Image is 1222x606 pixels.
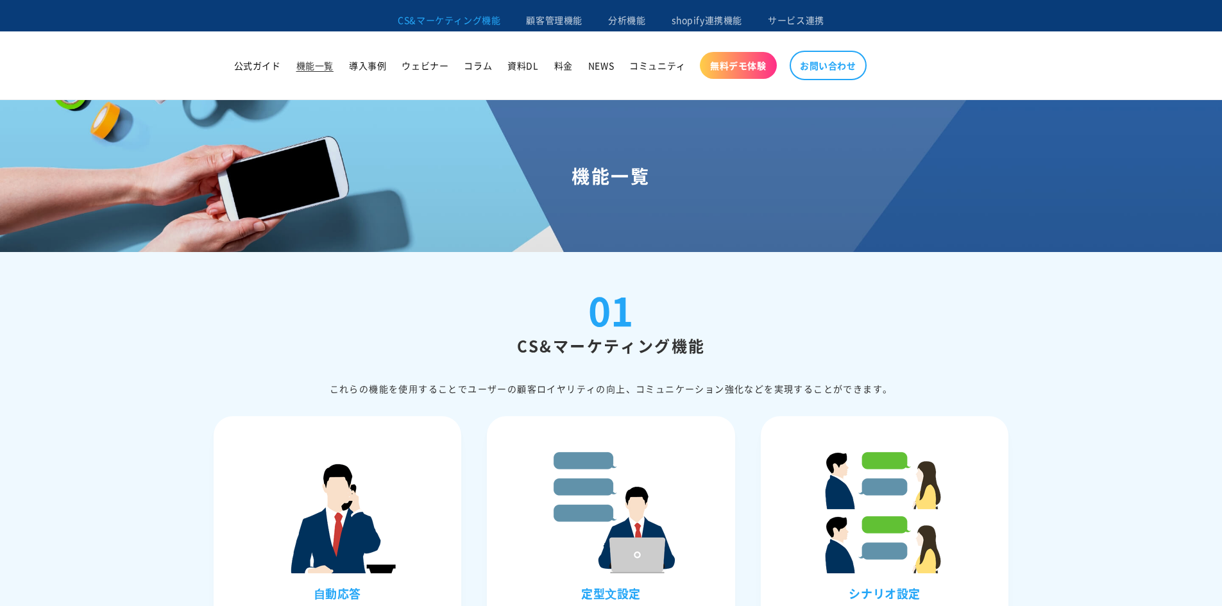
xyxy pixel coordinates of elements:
img: ⾃動応答 [273,445,402,573]
span: 機能一覧 [296,60,334,71]
span: ウェビナー [402,60,448,71]
h3: 定型⽂設定 [490,586,732,601]
img: シナリオ設定 [820,445,949,573]
span: 資料DL [507,60,538,71]
a: コラム [456,52,500,79]
h3: シナリオ設定 [764,586,1006,601]
span: コミュニティ [629,60,686,71]
span: NEWS [588,60,614,71]
a: 公式ガイド [226,52,289,79]
span: 無料デモ体験 [710,60,767,71]
a: お問い合わせ [790,51,867,80]
span: 公式ガイド [234,60,281,71]
a: 機能一覧 [289,52,341,79]
a: 導入事例 [341,52,394,79]
span: コラム [464,60,492,71]
a: 無料デモ体験 [700,52,777,79]
span: 料金 [554,60,573,71]
a: NEWS [581,52,622,79]
a: ウェビナー [394,52,456,79]
span: 導入事例 [349,60,386,71]
img: 定型⽂設定 [547,445,675,573]
h3: ⾃動応答 [217,586,459,601]
a: 資料DL [500,52,546,79]
h2: CS&マーケティング機能 [214,335,1009,355]
a: 料金 [547,52,581,79]
span: お問い合わせ [800,60,856,71]
h1: 機能一覧 [15,164,1207,187]
div: 01 [588,290,634,329]
a: コミュニティ [622,52,693,79]
div: これらの機能を使⽤することでユーザーの顧客ロイヤリティの向上、コミュニケーション強化などを実現することができます。 [214,381,1009,397]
